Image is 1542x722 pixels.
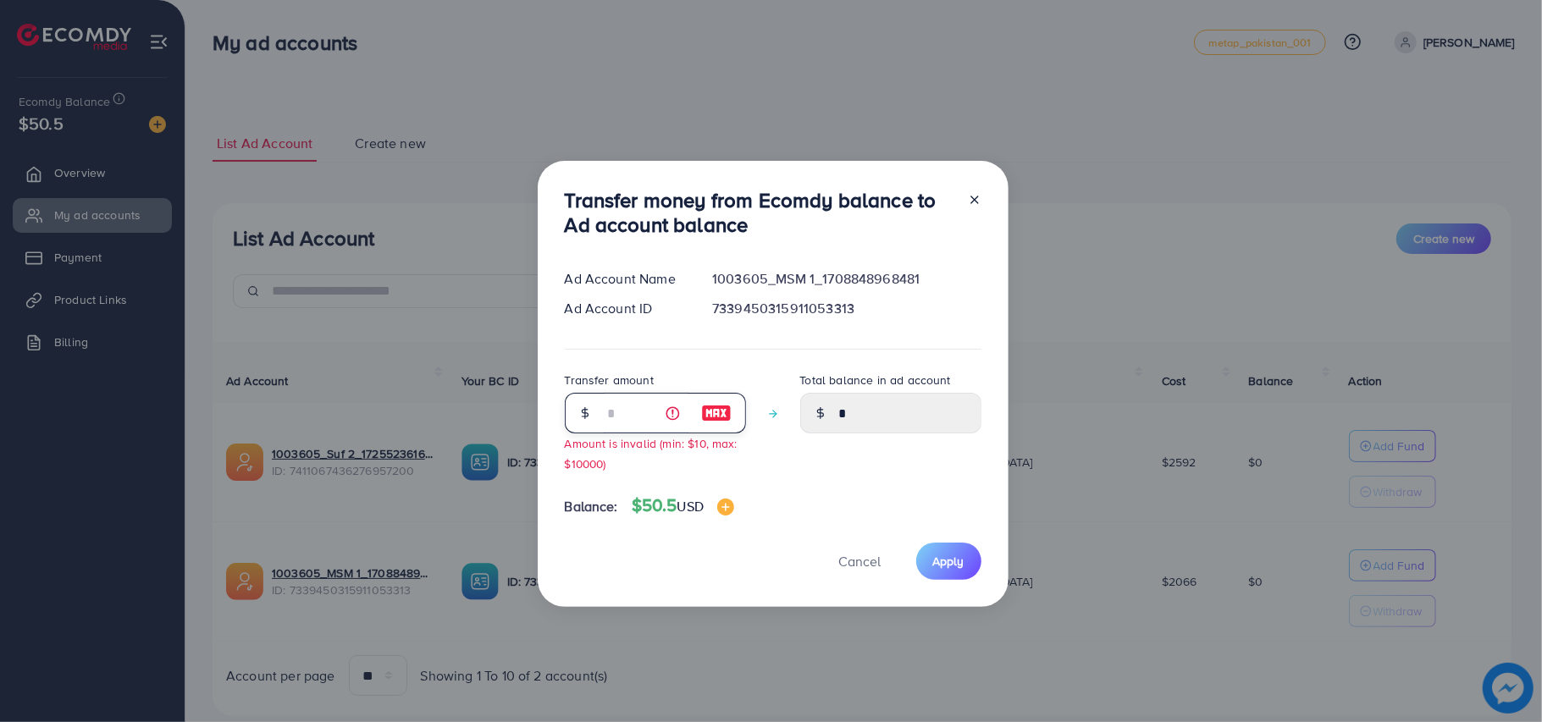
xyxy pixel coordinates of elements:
[677,497,704,515] span: USD
[551,269,699,289] div: Ad Account Name
[818,543,903,579] button: Cancel
[717,499,734,515] img: image
[551,299,699,318] div: Ad Account ID
[699,269,994,289] div: 1003605_MSM 1_1708848968481
[839,552,882,570] span: Cancel
[565,435,738,471] small: Amount is invalid (min: $10, max: $10000)
[699,299,994,318] div: 7339450315911053313
[565,372,654,389] label: Transfer amount
[916,543,981,579] button: Apply
[632,495,734,516] h4: $50.5
[565,497,618,516] span: Balance:
[933,553,964,570] span: Apply
[701,403,732,423] img: image
[565,188,954,237] h3: Transfer money from Ecomdy balance to Ad account balance
[800,372,951,389] label: Total balance in ad account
